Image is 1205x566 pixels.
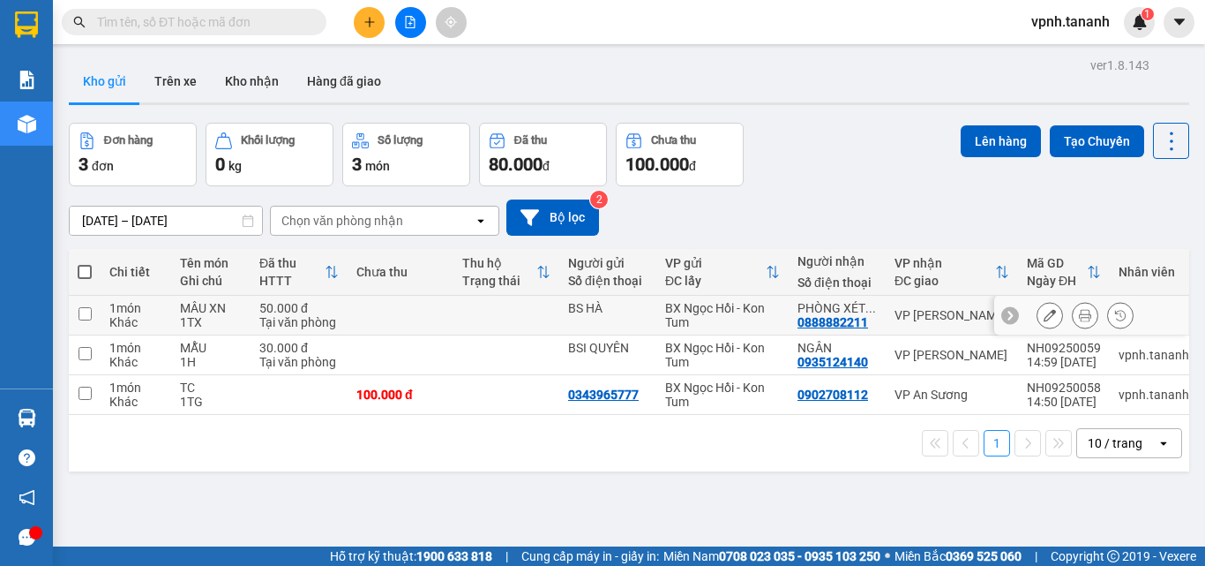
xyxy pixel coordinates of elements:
div: Tên món [180,256,242,270]
th: Toggle SortBy [1018,249,1110,296]
div: 0935124140 [797,355,868,369]
div: 50.000 đ [259,301,339,315]
div: Chọn văn phòng nhận [281,212,403,230]
button: Lên hàng [961,125,1041,157]
div: 30.000 đ [259,341,339,355]
div: NGÂN [797,341,877,355]
button: Đơn hàng3đơn [69,123,197,186]
div: ĐC lấy [665,274,766,288]
strong: 0369 525 060 [946,549,1022,563]
div: NH09250058 [1027,381,1101,395]
img: logo-vxr [15,11,38,38]
div: VP An Sương [894,388,1009,402]
div: 100.000 đ [356,388,445,402]
button: 1 [984,430,1010,457]
span: question-circle [19,449,35,466]
div: Đã thu [514,134,547,147]
div: Số điện thoại [797,275,877,290]
div: Ghi chú [180,274,242,288]
strong: 1900 633 818 [416,549,492,563]
button: plus [354,7,385,38]
button: Khối lượng0kg [206,123,333,186]
button: Bộ lọc [506,200,599,236]
span: caret-down [1171,14,1187,30]
div: 14:59 [DATE] [1027,355,1101,369]
div: Khác [109,395,162,409]
th: Toggle SortBy [251,249,348,296]
div: BX Ngọc Hồi - Kon Tum [665,341,780,369]
span: 1 [1144,8,1150,20]
span: search [73,16,86,28]
div: 14:50 [DATE] [1027,395,1101,409]
img: icon-new-feature [1132,14,1148,30]
strong: 0708 023 035 - 0935 103 250 [719,549,880,563]
div: Đã thu [259,256,325,270]
div: VP nhận [894,256,995,270]
img: warehouse-icon [18,115,36,133]
div: Khác [109,355,162,369]
div: Chưa thu [651,134,696,147]
div: Mã GD [1027,256,1087,270]
div: Tại văn phòng [259,315,339,329]
span: món [365,159,390,173]
div: 1H [180,355,242,369]
div: Đơn hàng [104,134,153,147]
button: aim [436,7,467,38]
button: Kho gửi [69,60,140,102]
div: MÂU XN [180,301,242,315]
span: kg [228,159,242,173]
div: TC [180,381,242,395]
div: vpnh.tananh [1119,388,1189,402]
th: Toggle SortBy [656,249,789,296]
button: Tạo Chuyến [1050,125,1144,157]
span: file-add [404,16,416,28]
img: solution-icon [18,71,36,89]
span: notification [19,489,35,506]
img: warehouse-icon [18,409,36,427]
span: đ [543,159,550,173]
button: Hàng đã giao [293,60,395,102]
div: 1 món [109,341,162,355]
span: 0 [215,154,225,175]
div: 10 / trang [1088,434,1142,452]
div: Chi tiết [109,265,162,279]
div: ver 1.8.143 [1090,56,1149,75]
div: ĐC giao [894,274,995,288]
div: Người gửi [568,256,647,270]
button: Trên xe [140,60,211,102]
div: VP [PERSON_NAME] [894,308,1009,322]
th: Toggle SortBy [886,249,1018,296]
div: 0343965777 [568,388,639,402]
span: ⚪️ [885,553,890,560]
span: Cung cấp máy in - giấy in: [521,547,659,566]
div: NH09250059 [1027,341,1101,355]
input: Select a date range. [70,207,262,235]
svg: open [474,214,488,228]
div: Thu hộ [462,256,536,270]
div: 1TG [180,395,242,409]
div: MẪU [180,341,242,355]
button: Kho nhận [211,60,293,102]
div: Tại văn phòng [259,355,339,369]
div: Sửa đơn hàng [1037,302,1063,328]
span: ... [865,301,876,315]
div: Số điện thoại [568,274,647,288]
div: BSI QUYÊN [568,341,647,355]
span: message [19,529,35,546]
span: 80.000 [489,154,543,175]
svg: open [1156,436,1171,450]
span: plus [363,16,376,28]
div: Ngày ĐH [1027,274,1087,288]
div: Số lượng [378,134,423,147]
div: BX Ngọc Hồi - Kon Tum [665,301,780,329]
div: Chưa thu [356,265,445,279]
span: Hỗ trợ kỹ thuật: [330,547,492,566]
div: 1 món [109,301,162,315]
button: Chưa thu100.000đ [616,123,744,186]
sup: 2 [590,191,608,208]
div: Nhân viên [1119,265,1189,279]
sup: 1 [1141,8,1154,20]
span: 3 [79,154,88,175]
div: 0888882211 [797,315,868,329]
div: 0902708112 [797,388,868,402]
